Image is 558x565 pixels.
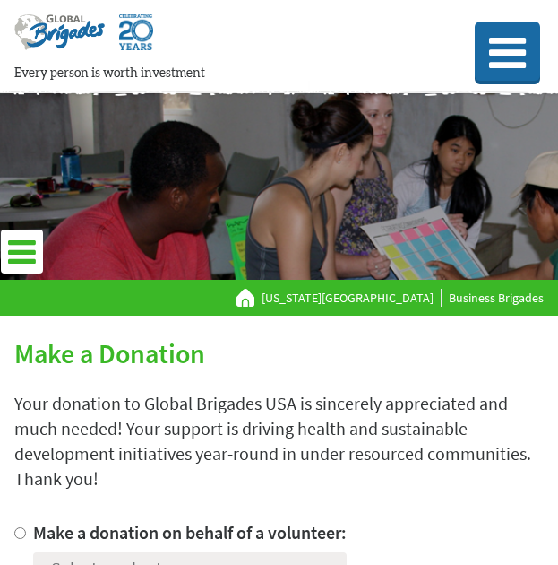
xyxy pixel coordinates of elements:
[14,14,105,65] img: Global Brigades Logo
[33,521,347,543] label: Make a donation on behalf of a volunteer:
[119,14,153,65] img: Global Brigades Celebrating 20 Years
[14,337,544,369] h2: Make a Donation
[14,391,544,491] p: Your donation to Global Brigades USA is sincerely appreciated and much needed! Your support is dr...
[236,289,544,307] div: Business Brigades
[14,65,455,83] p: Every person is worth investment
[262,289,442,307] a: [US_STATE][GEOGRAPHIC_DATA]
